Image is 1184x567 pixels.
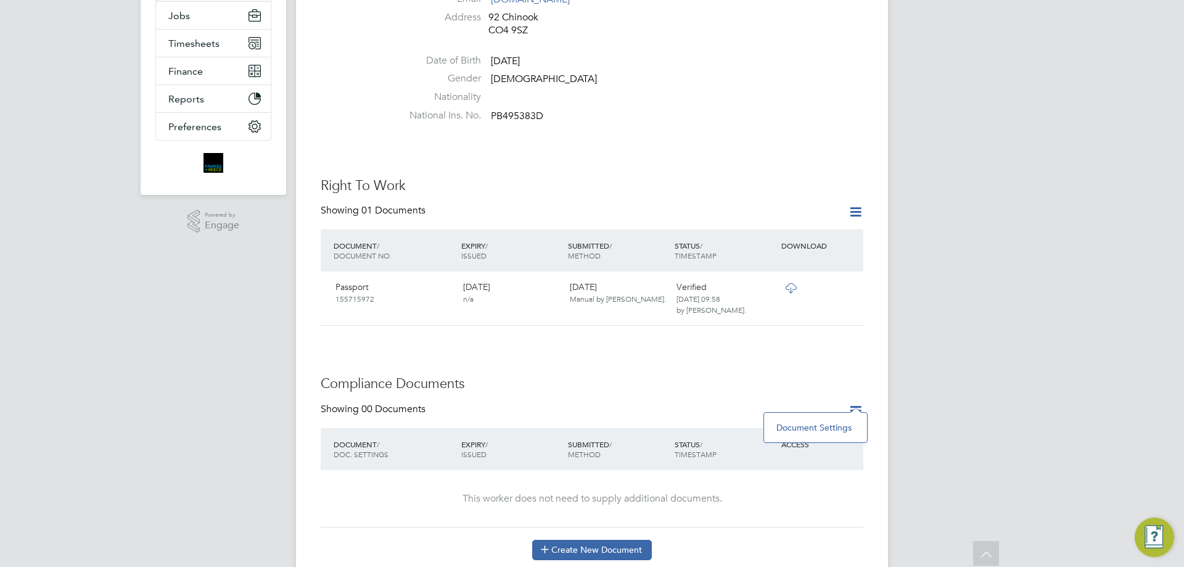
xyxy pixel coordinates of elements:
[168,93,204,105] span: Reports
[532,540,652,560] button: Create New Document
[321,375,863,393] h3: Compliance Documents
[331,276,458,308] div: Passport
[488,11,606,37] div: 92 Chinook CO4 9SZ
[461,449,487,459] span: ISSUED
[187,210,240,233] a: Powered byEngage
[334,449,388,459] span: DOC. SETTINGS
[1135,518,1174,557] button: Engage Resource Center
[395,54,481,67] label: Date of Birth
[331,433,458,465] div: DOCUMENT
[491,110,543,122] span: PB495383D
[321,204,428,217] div: Showing
[672,234,778,267] div: STATUS
[458,234,565,267] div: EXPIRY
[609,439,612,449] span: /
[463,294,474,304] span: n/a
[491,55,520,67] span: [DATE]
[321,177,863,195] h3: Right To Work
[333,492,851,505] div: This worker does not need to supply additional documents.
[361,403,425,415] span: 00 Documents
[672,433,778,465] div: STATUS
[485,241,488,250] span: /
[458,433,565,465] div: EXPIRY
[395,72,481,85] label: Gender
[205,210,239,220] span: Powered by
[168,121,221,133] span: Preferences
[778,433,863,455] div: ACCESS
[156,57,271,85] button: Finance
[395,109,481,122] label: National Ins. No.
[168,10,190,22] span: Jobs
[377,439,379,449] span: /
[395,91,481,104] label: Nationality
[485,439,488,449] span: /
[675,250,717,260] span: TIMESTAMP
[156,2,271,29] button: Jobs
[568,250,601,260] span: METHOD
[156,30,271,57] button: Timesheets
[565,234,672,267] div: SUBMITTED
[335,294,374,304] span: 155715972
[461,250,487,260] span: ISSUED
[203,153,223,173] img: bromak-logo-retina.png
[565,433,672,465] div: SUBMITTED
[609,241,612,250] span: /
[331,234,458,267] div: DOCUMENT
[334,250,392,260] span: DOCUMENT NO.
[156,113,271,140] button: Preferences
[675,449,717,459] span: TIMESTAMP
[156,85,271,112] button: Reports
[491,73,597,86] span: [DEMOGRAPHIC_DATA]
[565,276,672,308] div: [DATE]
[168,38,220,49] span: Timesheets
[570,294,666,304] span: Manual by [PERSON_NAME].
[676,305,746,315] span: by [PERSON_NAME].
[770,419,861,436] li: Document Settings
[676,281,707,292] span: Verified
[458,276,565,308] div: [DATE]
[395,11,481,24] label: Address
[700,241,702,250] span: /
[676,294,720,304] span: [DATE] 09:58
[155,153,271,173] a: Go to home page
[321,403,428,416] div: Showing
[700,439,702,449] span: /
[568,449,601,459] span: METHOD
[377,241,379,250] span: /
[168,65,203,77] span: Finance
[361,204,425,217] span: 01 Documents
[205,220,239,231] span: Engage
[778,234,863,257] div: DOWNLOAD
